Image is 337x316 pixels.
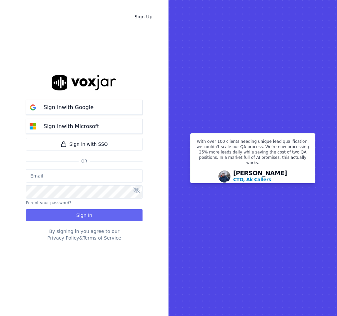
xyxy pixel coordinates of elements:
[44,103,94,111] p: Sign in with Google
[26,169,143,183] input: Email
[26,119,143,134] button: Sign inwith Microsoft
[26,209,143,221] button: Sign In
[26,138,143,150] a: Sign in with SSO
[79,159,90,164] span: Or
[26,228,143,241] div: By signing in you agree to our &
[233,176,271,183] p: CTO, Ak Callers
[26,120,40,133] img: microsoft Sign in button
[26,200,71,206] button: Forgot your password?
[52,75,116,90] img: logo
[83,235,121,241] button: Terms of Service
[26,100,143,115] button: Sign inwith Google
[47,235,79,241] button: Privacy Policy
[233,170,287,183] div: [PERSON_NAME]
[44,122,99,130] p: Sign in with Microsoft
[129,11,158,23] a: Sign Up
[218,171,230,183] img: Avatar
[26,101,40,114] img: google Sign in button
[194,139,311,168] p: With over 100 clients needing unique lead qualification, we couldn't scale our QA process. We're ...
